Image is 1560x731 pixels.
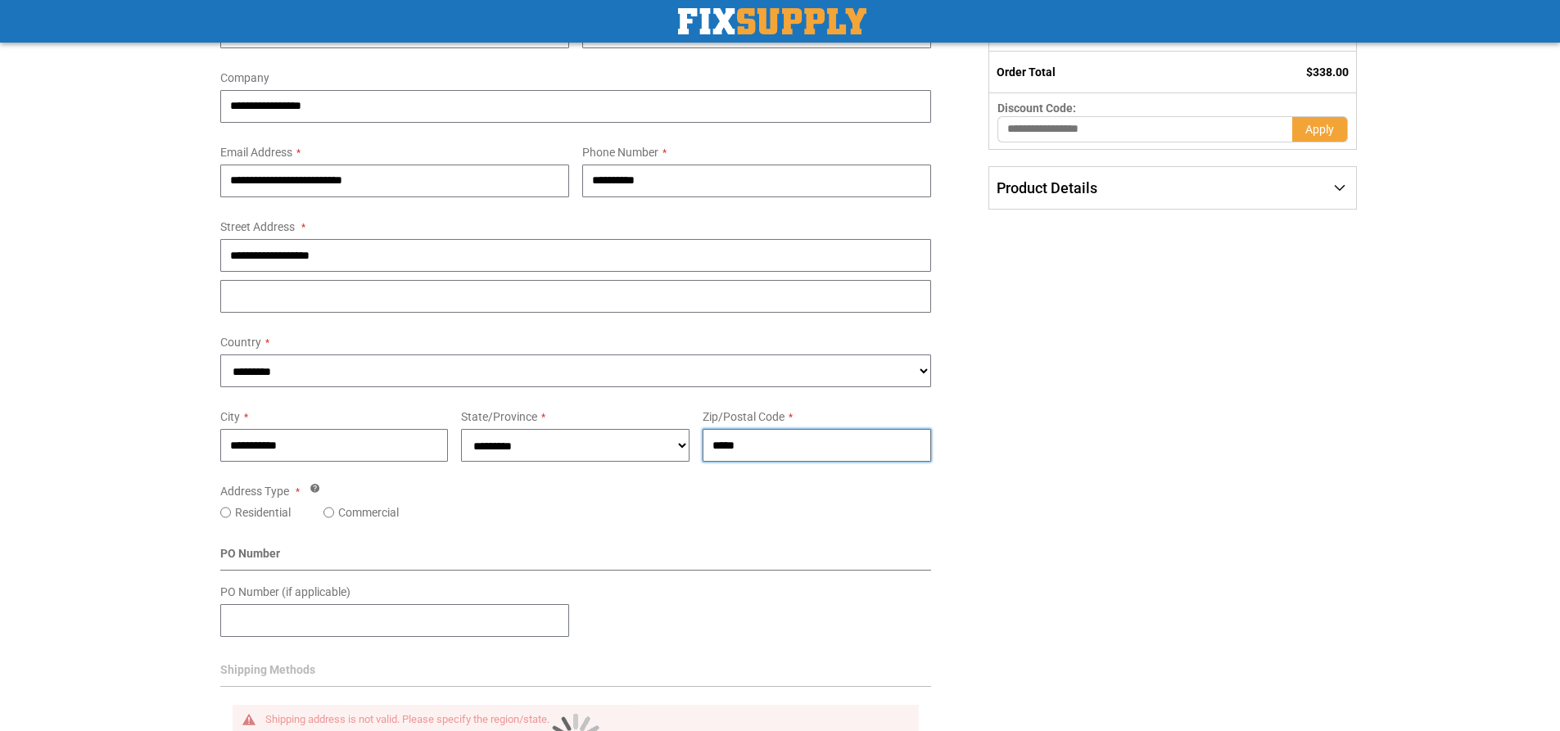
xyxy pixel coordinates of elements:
[678,8,866,34] a: store logo
[220,410,240,423] span: City
[338,504,399,521] label: Commercial
[582,146,658,159] span: Phone Number
[997,65,1056,79] strong: Order Total
[997,102,1076,115] span: Discount Code:
[220,220,295,233] span: Street Address
[220,545,932,571] div: PO Number
[1305,123,1334,136] span: Apply
[220,585,350,598] span: PO Number (if applicable)
[461,410,537,423] span: State/Province
[220,336,261,349] span: Country
[235,504,291,521] label: Residential
[1292,116,1348,142] button: Apply
[678,8,866,34] img: Fix Industrial Supply
[220,146,292,159] span: Email Address
[703,410,785,423] span: Zip/Postal Code
[997,179,1097,196] span: Product Details
[220,485,289,498] span: Address Type
[220,71,269,84] span: Company
[1306,65,1349,79] span: $338.00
